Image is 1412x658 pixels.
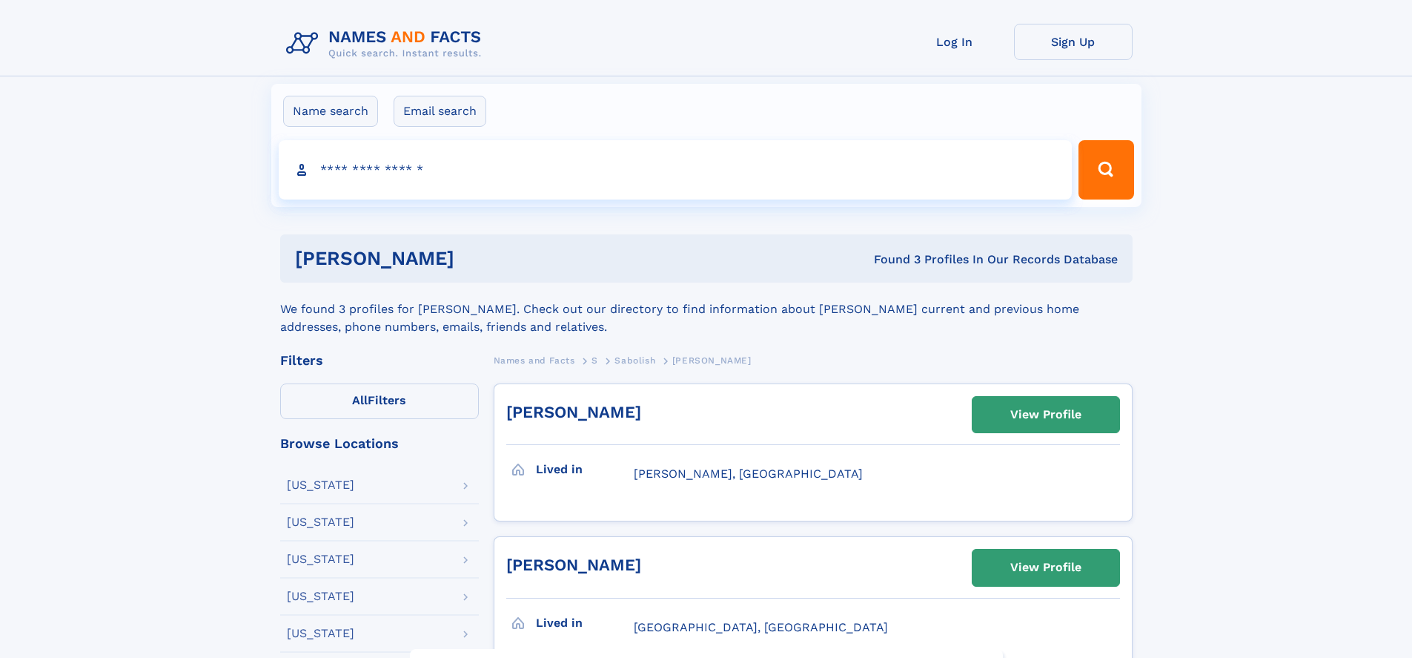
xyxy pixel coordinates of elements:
[614,355,655,366] span: Sabolish
[352,393,368,407] span: All
[280,354,479,367] div: Filters
[283,96,378,127] label: Name search
[287,590,354,602] div: [US_STATE]
[536,611,634,636] h3: Lived in
[895,24,1014,60] a: Log In
[280,283,1133,336] div: We found 3 profiles for [PERSON_NAME]. Check out our directory to find information about [PERSON_...
[634,620,888,634] span: [GEOGRAPHIC_DATA], [GEOGRAPHIC_DATA]
[1010,398,1081,432] div: View Profile
[1014,24,1133,60] a: Sign Up
[506,556,641,574] a: [PERSON_NAME]
[1078,140,1133,200] button: Search Button
[664,251,1118,268] div: Found 3 Profiles In Our Records Database
[280,384,479,419] label: Filters
[506,403,641,421] a: [PERSON_NAME]
[280,437,479,450] div: Browse Locations
[295,249,664,268] h1: [PERSON_NAME]
[287,479,354,491] div: [US_STATE]
[591,355,598,366] span: S
[972,550,1119,585] a: View Profile
[1010,550,1081,585] div: View Profile
[536,457,634,482] h3: Lived in
[972,397,1119,432] a: View Profile
[591,351,598,369] a: S
[287,553,354,565] div: [US_STATE]
[394,96,486,127] label: Email search
[287,516,354,528] div: [US_STATE]
[614,351,655,369] a: Sabolish
[279,140,1073,200] input: search input
[287,628,354,639] div: [US_STATE]
[494,351,575,369] a: Names and Facts
[634,467,863,481] span: [PERSON_NAME], [GEOGRAPHIC_DATA]
[280,24,494,64] img: Logo Names and Facts
[672,355,752,366] span: [PERSON_NAME]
